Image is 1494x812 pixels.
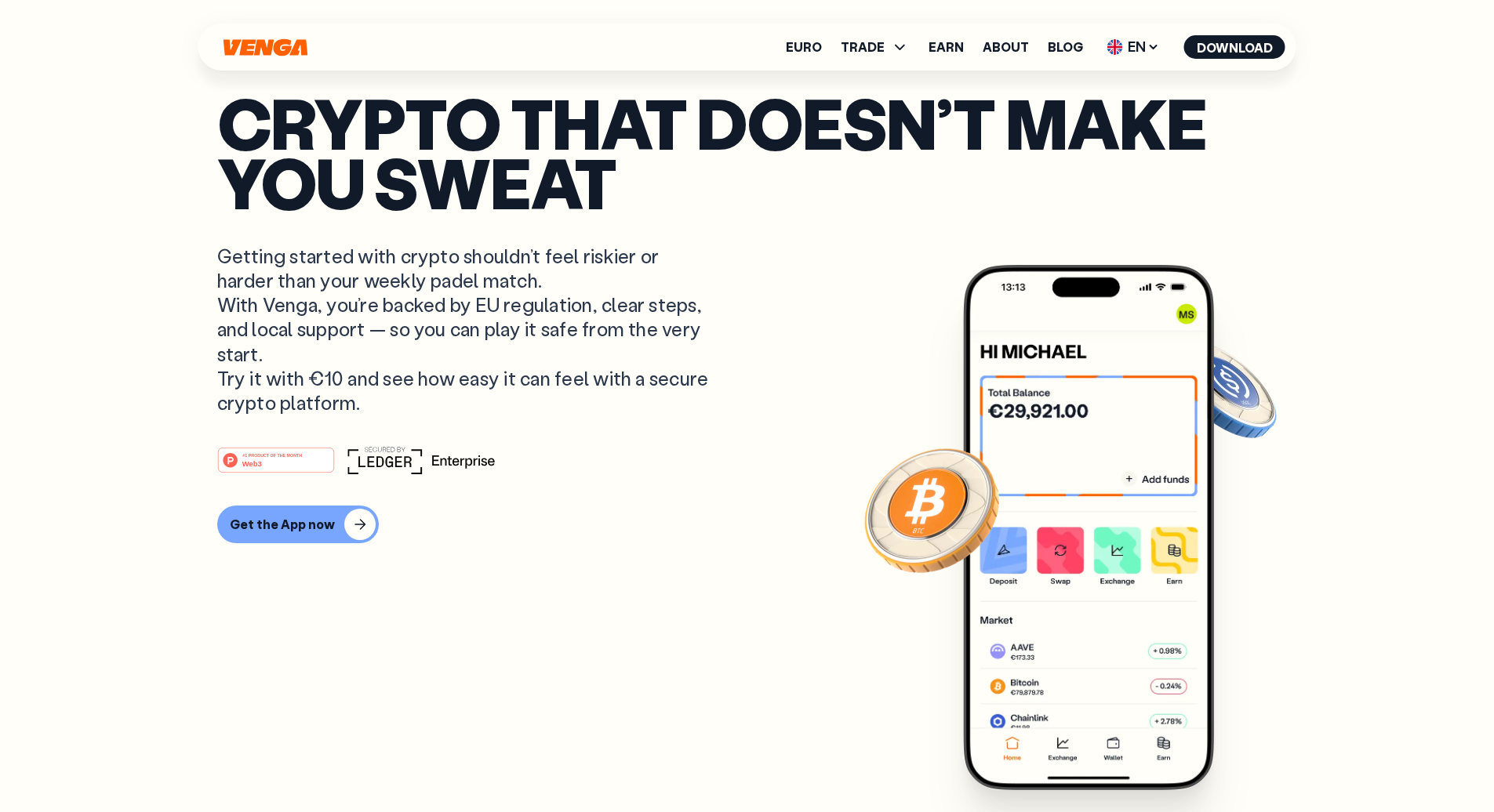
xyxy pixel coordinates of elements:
tspan: #1 PRODUCT OF THE MONTH [242,453,302,458]
img: flag-uk [1107,39,1123,55]
img: Bitcoin [861,439,1002,580]
img: USDC coin [1167,333,1280,446]
svg: Home [222,38,310,56]
div: Get the App now [230,517,335,532]
a: #1 PRODUCT OF THE MONTHWeb3 [217,456,335,477]
a: Earn [929,41,964,53]
p: Crypto that doesn’t make you sweat [217,92,1278,212]
button: Get the App now [217,506,379,543]
span: TRADE [841,38,910,56]
button: Download [1184,35,1285,59]
span: EN [1102,34,1165,60]
span: TRADE [841,41,885,53]
a: Euro [786,41,822,53]
img: Venga app main [963,265,1214,790]
a: Get the App now [217,506,1278,543]
a: About [983,41,1029,53]
tspan: Web3 [242,459,261,468]
p: Getting started with crypto shouldn’t feel riskier or harder than your weekly padel match. With V... [217,244,713,415]
a: Blog [1048,41,1083,53]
